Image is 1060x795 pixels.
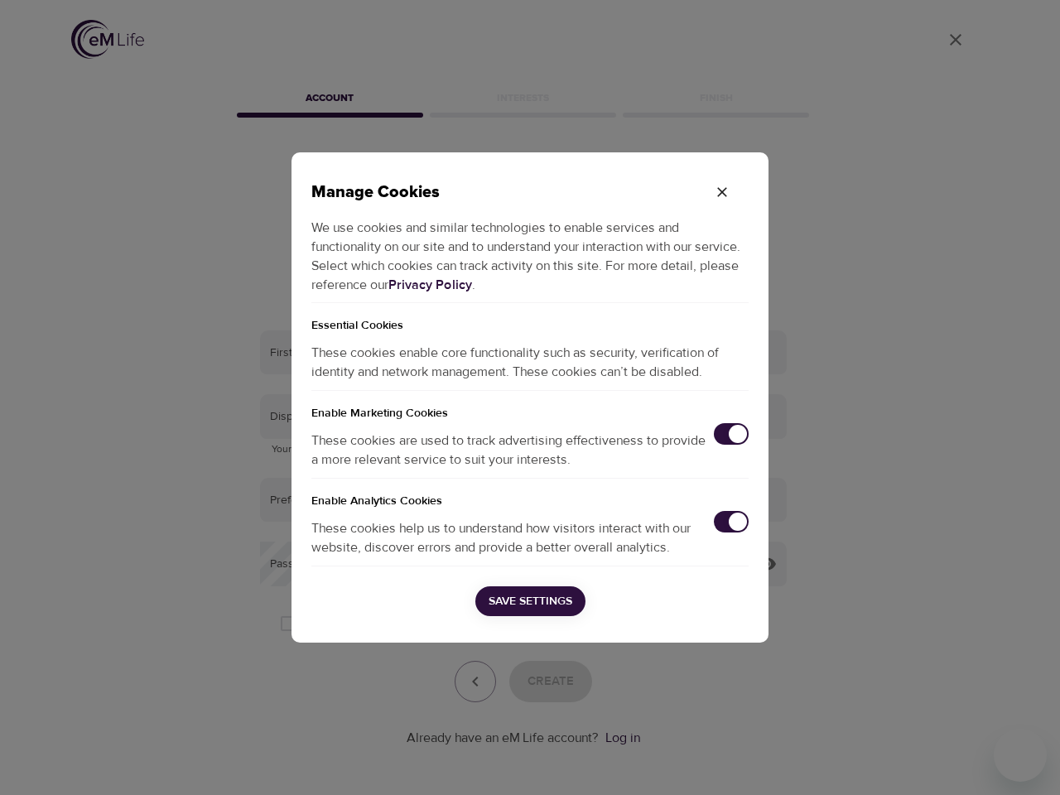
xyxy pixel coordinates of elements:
p: These cookies are used to track advertising effectiveness to provide a more relevant service to s... [311,431,714,470]
h5: Enable Marketing Cookies [311,391,749,423]
p: Essential Cookies [311,303,749,335]
button: Save Settings [475,586,585,617]
h5: Enable Analytics Cookies [311,479,749,511]
span: Save Settings [489,591,572,612]
p: We use cookies and similar technologies to enable services and functionality on our site and to u... [311,206,749,303]
p: These cookies help us to understand how visitors interact with our website, discover errors and p... [311,519,714,557]
p: Manage Cookies [311,179,696,206]
a: Privacy Policy [388,277,472,293]
p: These cookies enable core functionality such as security, verification of identity and network ma... [311,335,749,390]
